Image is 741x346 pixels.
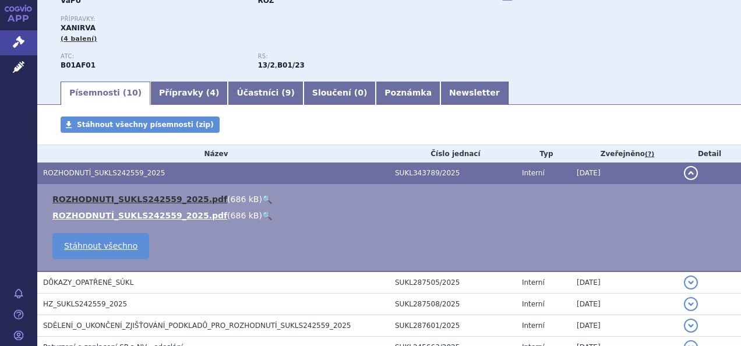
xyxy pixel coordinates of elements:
[285,88,291,97] span: 9
[522,278,545,287] span: Interní
[389,315,516,337] td: SUKL287601/2025
[262,195,272,204] a: 🔍
[43,322,351,330] span: SDĚLENÍ_O_UKONČENÍ_ZJIŠŤOVÁNÍ_PODKLADŮ_PRO_ROZHODNUTÍ_SUKLS242559_2025
[52,193,729,205] li: ( )
[571,163,678,184] td: [DATE]
[277,61,305,69] strong: gatrany a xabany vyšší síly
[228,82,303,105] a: Účastníci (9)
[389,271,516,294] td: SUKL287505/2025
[150,82,228,105] a: Přípravky (4)
[304,82,376,105] a: Sloučení (0)
[358,88,364,97] span: 0
[52,211,227,220] a: ROZHODNUTÍ_SUKLS242559_2025.pdf
[231,211,259,220] span: 686 kB
[61,16,455,23] p: Přípravky:
[52,210,729,221] li: ( )
[571,271,678,294] td: [DATE]
[262,211,272,220] a: 🔍
[61,82,150,105] a: Písemnosti (10)
[678,145,741,163] th: Detail
[61,53,246,60] p: ATC:
[571,294,678,315] td: [DATE]
[516,145,571,163] th: Typ
[61,35,97,43] span: (4 balení)
[571,145,678,163] th: Zveřejněno
[389,163,516,184] td: SUKL343789/2025
[61,24,96,32] span: XANIRVA
[522,169,545,177] span: Interní
[684,319,698,333] button: detail
[522,300,545,308] span: Interní
[389,294,516,315] td: SUKL287508/2025
[522,322,545,330] span: Interní
[389,145,516,163] th: Číslo jednací
[257,61,274,69] strong: léčiva k terapii nebo k profylaxi tromboembolických onemocnění, přímé inhibitory faktoru Xa a tro...
[231,195,259,204] span: 686 kB
[52,233,149,259] a: Stáhnout všechno
[376,82,440,105] a: Poznámka
[61,116,220,133] a: Stáhnout všechny písemnosti (zip)
[684,297,698,311] button: detail
[61,61,96,69] strong: RIVAROXABAN
[684,276,698,289] button: detail
[571,315,678,337] td: [DATE]
[37,145,389,163] th: Název
[126,88,137,97] span: 10
[210,88,216,97] span: 4
[257,53,454,70] div: ,
[43,300,127,308] span: HZ_SUKLS242559_2025
[440,82,509,105] a: Newsletter
[684,166,698,180] button: detail
[43,278,133,287] span: DŮKAZY_OPATŘENÉ_SÚKL
[77,121,214,129] span: Stáhnout všechny písemnosti (zip)
[645,150,654,158] abbr: (?)
[52,195,227,204] a: ROZHODNUTI_SUKLS242559_2025.pdf
[43,169,165,177] span: ROZHODNUTÍ_SUKLS242559_2025
[257,53,443,60] p: RS:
